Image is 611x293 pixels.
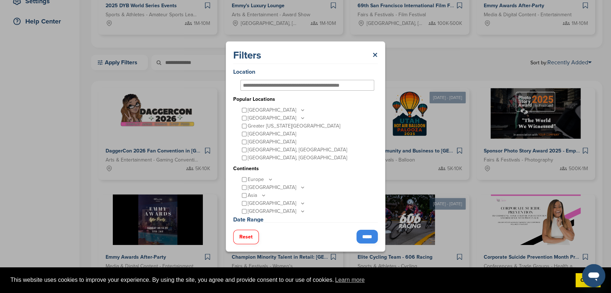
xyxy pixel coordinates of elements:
button: Reset [233,230,259,244]
p: [GEOGRAPHIC_DATA] [248,130,296,138]
h3: Continents [233,165,374,173]
p: Asia [248,191,266,199]
span: This website uses cookies to improve your experience. By using the site, you agree and provide co... [10,275,570,285]
p: [GEOGRAPHIC_DATA] [248,199,305,207]
p: [GEOGRAPHIC_DATA] [248,106,305,114]
div: Filters [233,49,378,64]
a: dismiss cookie message [576,273,601,288]
p: Date Range [233,215,374,224]
p: [GEOGRAPHIC_DATA], [GEOGRAPHIC_DATA] [248,146,347,154]
p: [GEOGRAPHIC_DATA] [248,207,305,215]
p: [GEOGRAPHIC_DATA] [248,114,305,122]
h3: Popular Locations [233,95,374,103]
a: learn more about cookies [334,275,366,285]
p: Greater [US_STATE][GEOGRAPHIC_DATA] [248,122,340,130]
p: [GEOGRAPHIC_DATA], [GEOGRAPHIC_DATA] [248,154,347,162]
iframe: Button to launch messaging window [582,264,605,287]
p: [GEOGRAPHIC_DATA] [248,184,305,191]
p: Europe [248,176,273,184]
p: Location [233,68,374,76]
a: × [372,49,378,62]
p: [GEOGRAPHIC_DATA] [248,138,296,146]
